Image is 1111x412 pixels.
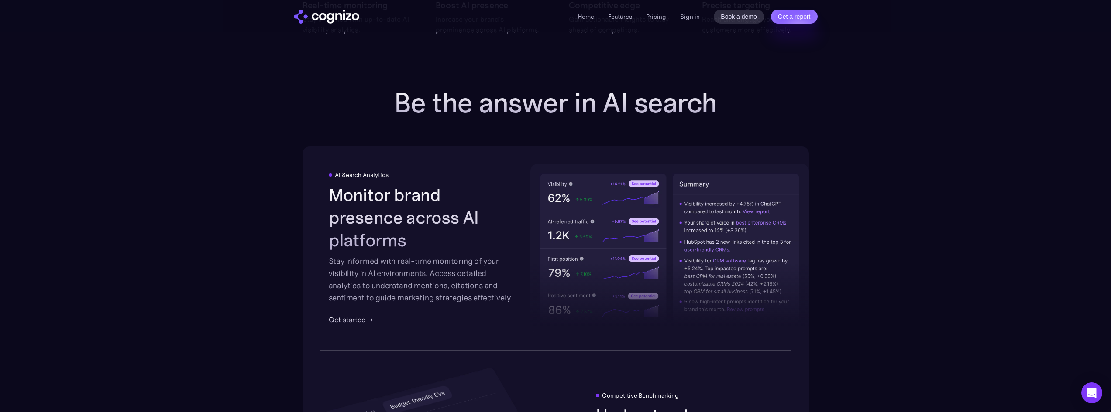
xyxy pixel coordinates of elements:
a: Pricing [646,13,666,20]
div: AI Search Analytics [335,171,389,178]
div: Get started [329,314,366,325]
a: Get a report [771,10,818,24]
a: Home [578,13,594,20]
img: AI visibility metrics performance insights [530,164,809,333]
div: Open Intercom Messenger [1081,382,1102,403]
h2: Monitor brand presence across AI platforms [329,184,516,252]
a: Book a demo [714,10,764,24]
h2: Be the answer in AI search [381,87,730,119]
a: Get started [329,314,376,325]
img: cognizo logo [294,10,359,24]
div: Stay informed with real-time monitoring of your visibility in AI environments. Access detailed an... [329,255,516,304]
div: Competitive Benchmarking [602,392,679,399]
a: home [294,10,359,24]
a: Features [608,13,632,20]
a: Sign in [680,11,700,22]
